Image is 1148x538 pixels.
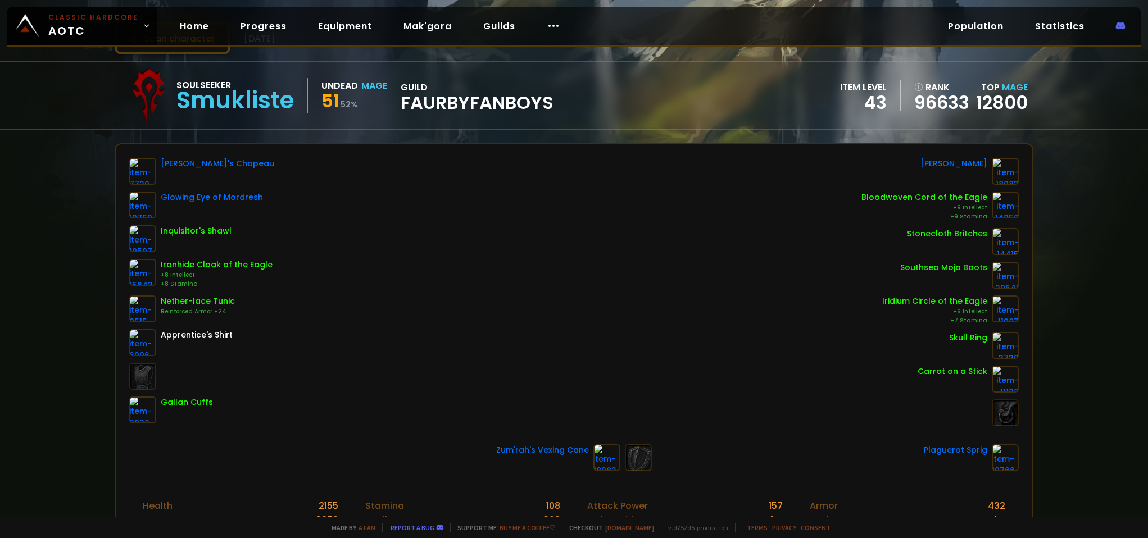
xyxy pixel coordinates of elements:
img: item-2032 [129,396,156,423]
a: Population [939,15,1013,38]
div: Inquisitor's Shawl [161,225,232,237]
div: Stonecloth Britches [907,228,987,240]
div: Dodge [810,513,840,527]
div: Plaguerot Sprig [924,444,987,456]
a: Guilds [474,15,524,38]
div: +6 Intellect [882,307,987,316]
div: Mana [143,513,169,527]
div: Melee critic [587,513,639,527]
div: Ironhide Cloak of the Eagle [161,259,273,271]
a: Report a bug [391,523,434,532]
a: 96633 [914,94,969,111]
div: [PERSON_NAME]'s Chapeau [161,158,274,170]
a: Home [171,15,218,38]
div: [PERSON_NAME] [920,158,987,170]
a: 12800 [976,90,1028,115]
div: 4 % [991,513,1005,527]
span: Support me, [450,523,555,532]
span: FaurbyFanBoys [401,94,553,111]
div: +8 Stamina [161,280,273,289]
img: item-18082 [593,444,620,471]
div: Glowing Eye of Mordresh [161,192,263,203]
img: item-11122 [992,366,1019,393]
div: Soulseeker [176,78,294,92]
div: +7 Stamina [882,316,987,325]
div: Gallan Cuffs [161,396,213,408]
div: Nether-lace Tunic [161,295,235,307]
div: 2155 [319,499,338,513]
a: Terms [747,523,768,532]
div: +9 Intellect [861,203,987,212]
img: item-14415 [992,228,1019,255]
div: rank [914,80,969,94]
a: Mak'gora [394,15,461,38]
div: +8 Intellect [161,271,273,280]
a: Statistics [1026,15,1093,38]
a: [DOMAIN_NAME] [605,523,654,532]
img: item-14258 [992,192,1019,218]
img: item-10766 [992,444,1019,471]
div: 206 [543,513,560,527]
img: item-19507 [129,225,156,252]
div: Southsea Mojo Boots [900,262,987,273]
span: 51 [321,88,339,113]
img: item-18083 [992,158,1019,185]
div: guild [401,80,553,111]
div: Top [976,80,1028,94]
a: Consent [801,523,831,532]
small: Classic Hardcore [48,12,138,22]
div: Zum'rah's Vexing Cane [496,444,589,456]
div: Reinforced Armor +24 [161,307,235,316]
div: Skull Ring [949,332,987,344]
div: 3858 [316,513,338,527]
a: Equipment [309,15,381,38]
div: Smukliste [176,92,294,109]
a: Classic HardcoreAOTC [7,7,157,45]
div: Iridium Circle of the Eagle [882,295,987,307]
div: Apprentice's Shirt [161,329,233,341]
span: Checkout [562,523,654,532]
small: 52 % [341,99,358,110]
div: 157 [769,499,783,513]
span: AOTC [48,12,138,39]
div: Stamina [365,499,404,513]
a: Buy me a coffee [500,523,555,532]
img: item-15643 [129,259,156,286]
div: 43 [840,94,887,111]
span: Made by [325,523,375,532]
img: item-11987 [992,295,1019,322]
a: Privacy [772,523,796,532]
div: item level [840,80,887,94]
div: Intellect [365,513,402,527]
img: item-20641 [992,262,1019,289]
div: Carrot on a Stick [918,366,987,377]
img: item-9515 [129,295,156,322]
div: Armor [810,499,838,513]
div: 108 [546,499,560,513]
a: a fan [359,523,375,532]
div: Health [143,499,173,513]
img: item-7720 [129,158,156,185]
a: Progress [232,15,296,38]
img: item-3739 [992,332,1019,359]
span: v. d752d5 - production [661,523,728,532]
img: item-6096 [129,329,156,356]
div: Undead [321,79,358,93]
div: Attack Power [587,499,648,513]
div: Mage [361,79,387,93]
div: 432 [988,499,1005,513]
span: Mage [1002,81,1028,94]
div: +9 Stamina [861,212,987,221]
div: 6 % [769,513,783,527]
div: Bloodwoven Cord of the Eagle [861,192,987,203]
img: item-10769 [129,192,156,218]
